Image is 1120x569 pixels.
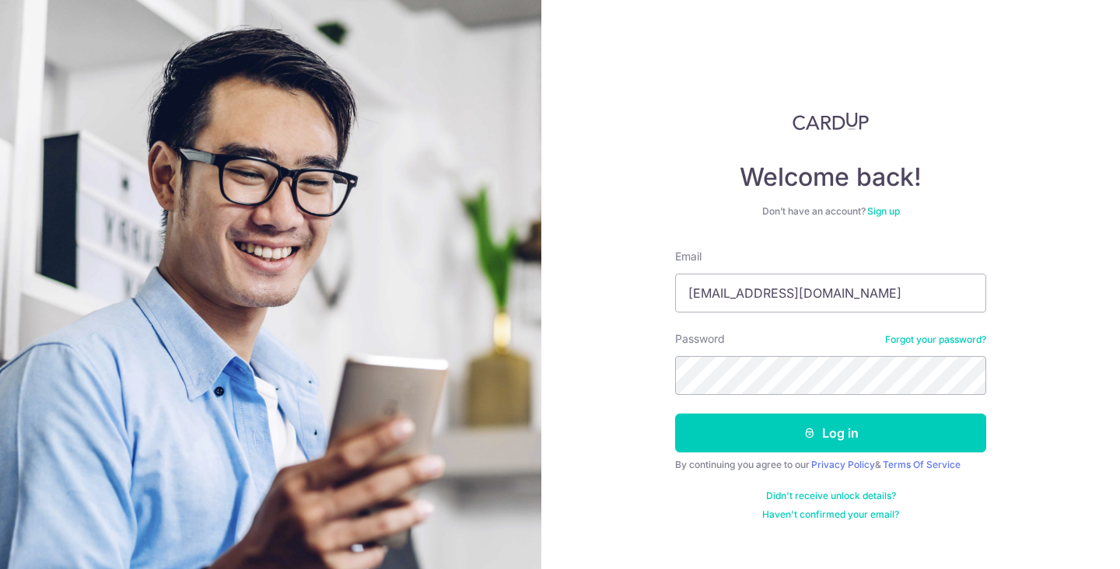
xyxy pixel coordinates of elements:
[885,333,986,346] a: Forgot your password?
[675,459,986,471] div: By continuing you agree to our &
[675,274,986,312] input: Enter your Email
[811,459,875,470] a: Privacy Policy
[675,162,986,193] h4: Welcome back!
[675,331,725,347] label: Password
[675,249,702,264] label: Email
[867,205,900,217] a: Sign up
[883,459,961,470] a: Terms Of Service
[766,490,896,502] a: Didn't receive unlock details?
[762,508,899,521] a: Haven't confirmed your email?
[675,414,986,452] button: Log in
[675,205,986,218] div: Don’t have an account?
[793,112,869,131] img: CardUp Logo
